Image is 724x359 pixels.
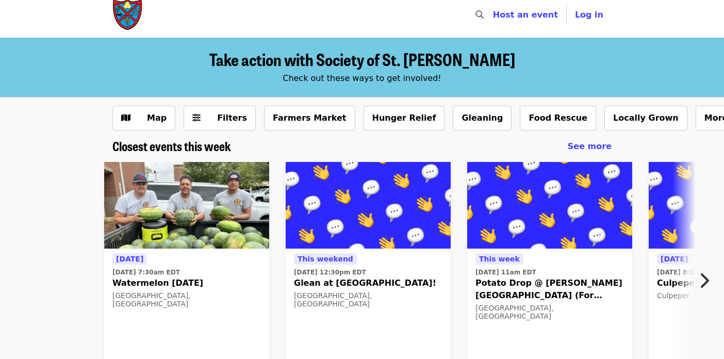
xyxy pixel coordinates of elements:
[475,277,624,302] span: Potato Drop @ [PERSON_NAME][GEOGRAPHIC_DATA] (For Community Volunteers)
[567,5,612,25] button: Log in
[294,268,366,277] time: [DATE] 12:30pm EDT
[112,72,612,85] div: Check out these ways to get involved!
[217,113,247,123] span: Filters
[112,137,231,155] span: Closest events this week
[209,47,515,71] span: Take action with Society of St. [PERSON_NAME]
[104,162,269,249] img: Watermelon Thursday, 8/21/25 organized by Society of St. Andrew
[467,162,632,249] img: Potato Drop @ Randolph College (For Community Volunteers) organized by Society of St. Andrew
[479,255,520,263] span: This week
[490,3,498,27] input: Search
[661,255,688,263] span: [DATE]
[453,106,512,130] button: Gleaning
[690,266,724,295] button: Next item
[475,10,484,20] i: search icon
[568,140,612,153] a: See more
[116,255,143,263] span: [DATE]
[112,106,175,130] button: Show map view
[112,268,180,277] time: [DATE] 7:30am EDT
[604,106,687,130] button: Locally Grown
[184,106,256,130] button: Filters (0 selected)
[575,10,603,20] span: Log in
[294,291,442,309] div: [GEOGRAPHIC_DATA], [GEOGRAPHIC_DATA]
[264,106,355,130] button: Farmers Market
[475,304,624,321] div: [GEOGRAPHIC_DATA], [GEOGRAPHIC_DATA]
[104,139,620,154] div: Closest events this week
[112,291,261,309] div: [GEOGRAPHIC_DATA], [GEOGRAPHIC_DATA]
[475,268,536,277] time: [DATE] 11am EDT
[568,141,612,151] span: See more
[192,113,201,123] i: sliders-h icon
[493,10,558,20] a: Host an event
[286,162,451,249] img: Glean at Lynchburg Community Market! organized by Society of St. Andrew
[520,106,596,130] button: Food Rescue
[112,139,231,154] a: Closest events this week
[699,271,709,290] i: chevron-right icon
[112,277,261,289] span: Watermelon [DATE]
[294,277,442,289] span: Glean at [GEOGRAPHIC_DATA]!
[121,113,130,123] i: map icon
[364,106,445,130] button: Hunger Relief
[147,113,167,123] span: Map
[298,255,353,263] span: This weekend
